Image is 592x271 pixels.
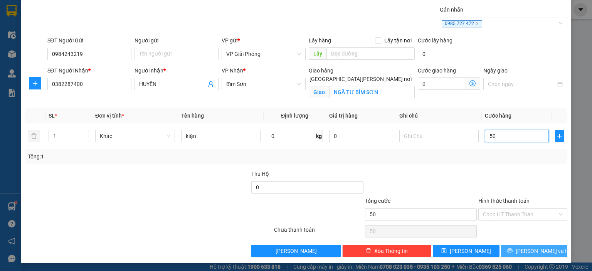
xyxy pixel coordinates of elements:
input: Cước lấy hàng [418,48,480,60]
span: VP Giải Phóng [226,48,301,60]
input: VD: Bàn, Ghế [181,130,261,142]
span: Cước hàng [485,113,511,119]
div: Người nhận [135,66,219,75]
label: Cước giao hàng [418,67,456,74]
span: SL [49,113,55,119]
span: user-add [208,81,214,87]
label: Ngày giao [483,67,508,74]
input: Cước giao hàng [418,77,465,90]
span: close [475,22,479,25]
span: dollar-circle [469,80,476,86]
button: save[PERSON_NAME] [433,245,499,257]
strong: PHIẾU BIÊN NHẬN [22,51,64,67]
span: save [441,248,447,254]
span: kg [315,130,323,142]
img: logo [4,27,17,54]
span: Lấy tận nơi [381,36,415,45]
span: Giao hàng [309,67,333,74]
span: Tên hàng [181,113,204,119]
span: 0985 727 472 [442,20,482,27]
span: Lấy [309,47,326,60]
button: deleteXóa Thông tin [342,245,431,257]
span: VP Nhận [222,67,243,74]
span: Đơn vị tính [95,113,124,119]
label: Gán nhãn [440,7,463,13]
span: Định lượng [281,113,308,119]
button: [PERSON_NAME] [251,245,340,257]
button: delete [28,130,40,142]
th: Ghi chú [396,108,482,123]
span: Thu Hộ [251,171,269,177]
span: [PERSON_NAME] và In [516,247,570,255]
span: Bỉm Sơn [226,78,301,90]
span: Khác [100,130,170,142]
span: Lấy hàng [309,37,331,44]
div: Người gửi [135,36,219,45]
input: Dọc đường [326,47,415,60]
strong: CHUYỂN PHÁT NHANH ĐÔNG LÝ [18,6,67,31]
button: plus [29,77,41,89]
span: printer [507,248,513,254]
span: Giá trị hàng [329,113,358,119]
div: Tổng: 1 [28,152,229,161]
span: SĐT XE 0947 762 437 [22,33,63,49]
span: Xóa Thông tin [374,247,408,255]
div: SĐT Người Nhận [47,66,131,75]
label: Hình thức thanh toán [478,198,530,204]
span: delete [366,248,371,254]
span: Tổng cước [365,198,390,204]
span: [PERSON_NAME] [276,247,317,255]
span: plus [29,80,41,86]
input: 0 [329,130,393,142]
label: Cước lấy hàng [418,37,452,44]
input: Ngày giao [488,80,556,88]
div: Chưa thanh toán [273,226,364,239]
button: plus [555,130,564,142]
input: Giao tận nơi [329,86,415,98]
span: [GEOGRAPHIC_DATA][PERSON_NAME] nơi [306,75,415,83]
span: Giao [309,86,329,98]
div: VP gửi [222,36,306,45]
input: Ghi Chú [399,130,479,142]
span: plus [555,133,564,139]
button: printer[PERSON_NAME] và In [501,245,568,257]
span: [PERSON_NAME] [450,247,491,255]
span: GP1410250176 [68,40,114,48]
div: SĐT Người Gửi [47,36,131,45]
